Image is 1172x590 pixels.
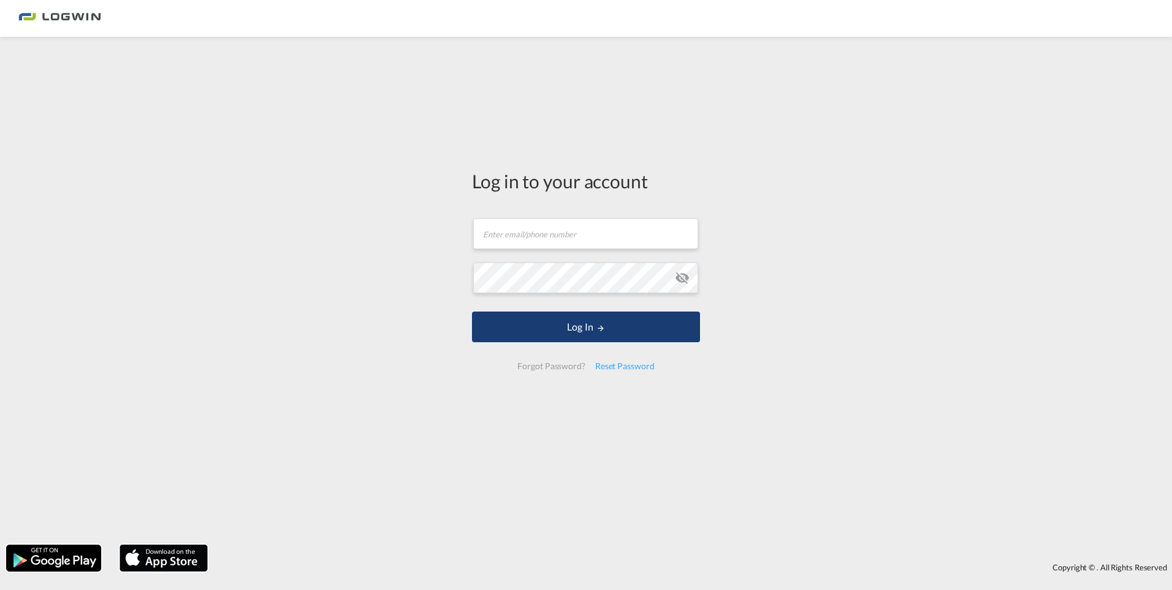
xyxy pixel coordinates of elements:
div: Reset Password [590,355,660,377]
button: LOGIN [472,312,700,342]
img: google.png [5,543,102,573]
div: Copyright © . All Rights Reserved [214,557,1172,578]
div: Forgot Password? [512,355,590,377]
img: apple.png [118,543,209,573]
md-icon: icon-eye-off [675,270,690,285]
input: Enter email/phone number [473,218,698,249]
img: bc73a0e0d8c111efacd525e4c8ad7d32.png [18,5,101,33]
div: Log in to your account [472,168,700,194]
